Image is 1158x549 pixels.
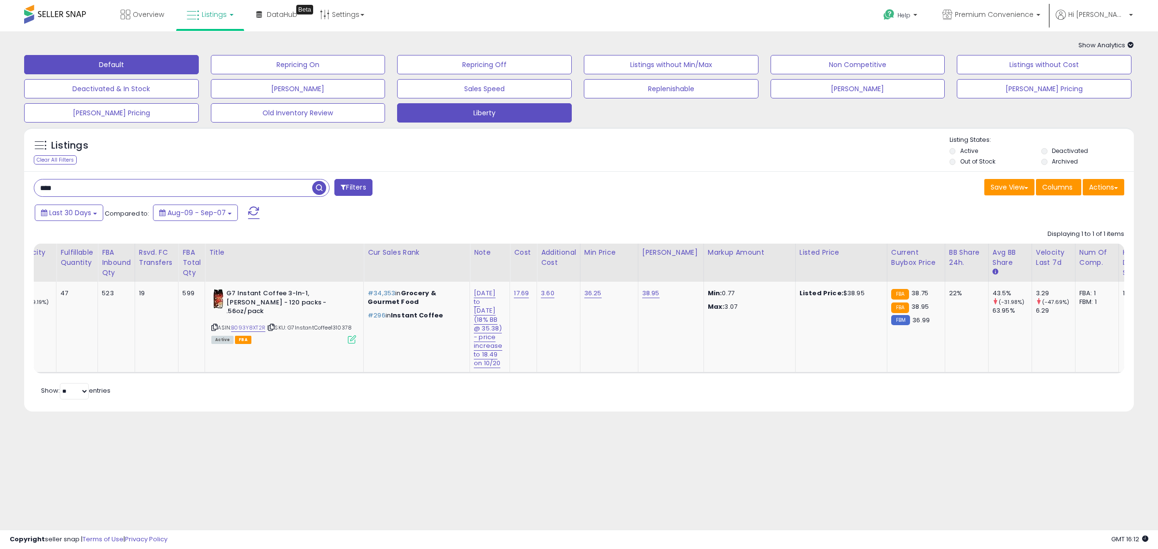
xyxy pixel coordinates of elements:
[391,311,443,320] span: Instant Coffee
[1056,10,1133,31] a: Hi [PERSON_NAME]
[17,247,52,258] div: Velocity
[1042,182,1073,192] span: Columns
[474,288,502,369] a: [DATE] to [DATE] (18% BB @ 35.38) - price increase to 18.49 on 10/20
[1036,179,1081,195] button: Columns
[368,311,462,320] p: in
[584,247,634,258] div: Min Price
[584,79,758,98] button: Replenishable
[771,55,945,74] button: Non Competitive
[800,247,883,258] div: Listed Price
[960,157,995,165] label: Out of Stock
[708,289,788,298] p: 0.77
[1052,147,1088,155] label: Deactivated
[368,288,395,298] span: #34,353
[1048,230,1124,239] div: Displaying 1 to 1 of 1 items
[102,247,131,278] div: FBA inbound Qty
[1079,298,1111,306] div: FBM: 1
[211,103,386,123] button: Old Inventory Review
[708,302,725,311] strong: Max:
[41,386,110,395] span: Show: entries
[1052,157,1078,165] label: Archived
[891,289,909,300] small: FBA
[1079,247,1115,268] div: Num of Comp.
[209,247,359,258] div: Title
[35,205,103,221] button: Last 30 Days
[235,336,251,344] span: FBA
[23,298,49,306] small: (-29.19%)
[514,247,533,258] div: Cost
[883,9,895,21] i: Get Help
[999,298,1024,306] small: (-31.98%)
[642,288,660,298] a: 38.95
[49,208,91,218] span: Last 30 Days
[167,208,226,218] span: Aug-09 - Sep-07
[897,11,910,19] span: Help
[891,302,909,313] small: FBA
[911,288,928,298] span: 38.75
[102,289,127,298] div: 523
[960,147,978,155] label: Active
[912,316,930,325] span: 36.99
[1079,289,1111,298] div: FBA: 1
[1036,306,1075,315] div: 6.29
[800,288,843,298] b: Listed Price:
[24,103,199,123] button: [PERSON_NAME] Pricing
[182,289,197,298] div: 599
[541,247,576,268] div: Additional Cost
[950,136,1134,145] p: Listing States:
[397,55,572,74] button: Repricing Off
[957,55,1131,74] button: Listings without Cost
[17,289,56,298] div: 4.44
[1078,41,1134,50] span: Show Analytics
[993,306,1032,315] div: 63.95%
[708,288,722,298] strong: Min:
[708,247,791,258] div: Markup Amount
[139,289,171,298] div: 19
[708,302,788,311] p: 3.07
[267,324,352,331] span: | SKU: G7InstantCoffee1310378
[51,139,88,152] h5: Listings
[368,288,436,306] span: Grocery & Gourmet Food
[24,79,199,98] button: Deactivated & In Stock
[397,79,572,98] button: Sales Speed
[133,10,164,19] span: Overview
[182,247,201,278] div: FBA Total Qty
[1083,179,1124,195] button: Actions
[60,247,94,268] div: Fulfillable Quantity
[800,289,880,298] div: $38.95
[957,79,1131,98] button: [PERSON_NAME] Pricing
[1042,298,1069,306] small: (-47.69%)
[584,288,602,298] a: 36.25
[267,10,297,19] span: DataHub
[34,155,77,165] div: Clear All Filters
[876,1,927,31] a: Help
[911,302,929,311] span: 38.95
[211,289,356,343] div: ASIN:
[105,209,149,218] span: Compared to:
[541,288,554,298] a: 3.60
[949,247,984,268] div: BB Share 24h.
[1036,289,1075,298] div: 3.29
[17,306,56,315] div: 6.27
[993,289,1032,298] div: 43.5%
[1068,10,1126,19] span: Hi [PERSON_NAME]
[368,247,466,258] div: Cur Sales Rank
[397,103,572,123] button: Liberty
[231,324,265,332] a: B093Y8XT2R
[211,289,224,308] img: 41UT-ga-l+L._SL40_.jpg
[474,247,506,258] div: Note
[368,289,462,306] p: in
[891,247,941,268] div: Current Buybox Price
[1123,247,1158,278] div: Historical Days Of Supply
[771,79,945,98] button: [PERSON_NAME]
[584,55,758,74] button: Listings without Min/Max
[368,311,386,320] span: #296
[891,315,910,325] small: FBM
[139,247,175,268] div: Rsvd. FC Transfers
[334,179,372,196] button: Filters
[211,79,386,98] button: [PERSON_NAME]
[949,289,981,298] div: 22%
[24,55,199,74] button: Default
[153,205,238,221] button: Aug-09 - Sep-07
[211,55,386,74] button: Repricing On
